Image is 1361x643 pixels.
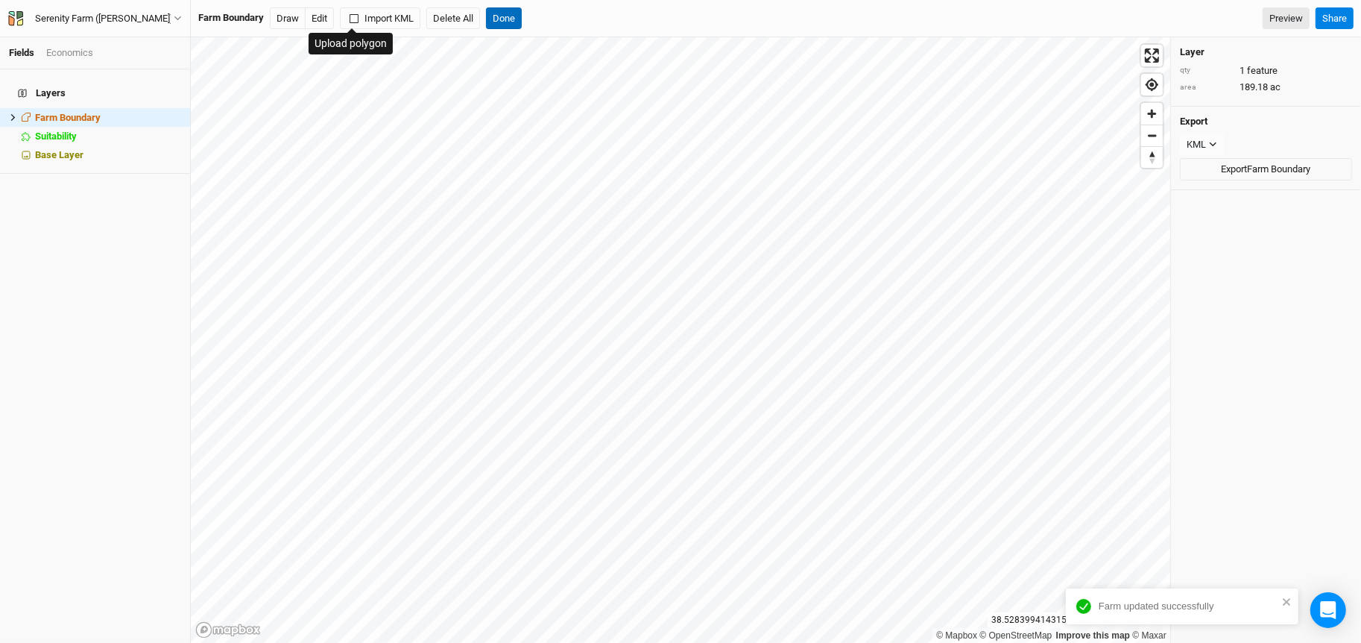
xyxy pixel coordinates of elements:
button: Edit [305,7,334,30]
a: Mapbox logo [195,621,261,639]
button: Zoom out [1141,125,1163,146]
span: Zoom out [1141,125,1163,146]
button: Reset bearing to north [1141,146,1163,168]
button: Import KML [340,7,420,30]
div: area [1180,82,1232,93]
div: Farm Boundary [198,11,264,25]
a: Mapbox [936,630,977,641]
button: Zoom in [1141,103,1163,125]
div: KML [1187,137,1206,152]
h4: Layer [1180,46,1352,58]
div: Economics [46,46,93,60]
div: Farm updated successfully [1099,600,1278,613]
div: 38.52839941431552 , -76.69384939568783 [988,612,1170,628]
span: Suitability [35,131,77,142]
div: Open Intercom Messenger [1310,592,1346,628]
a: Fields [9,47,34,58]
div: Serenity Farm (Theresa) [35,11,174,26]
button: Share [1316,7,1354,30]
button: Done [486,7,522,30]
div: 189.18 [1180,81,1352,94]
div: Farm Boundary [35,112,181,124]
a: Improve this map [1056,630,1130,641]
a: Preview [1263,7,1310,30]
button: Enter fullscreen [1141,45,1163,66]
button: Serenity Farm ([PERSON_NAME]) [7,10,183,27]
div: qty [1180,65,1232,76]
span: Reset bearing to north [1141,147,1163,168]
span: Base Layer [35,149,83,160]
button: Draw [270,7,306,30]
span: ac [1270,81,1281,94]
button: Find my location [1141,74,1163,95]
div: 1 [1180,64,1352,78]
a: OpenStreetMap [980,630,1052,641]
div: Suitability [35,131,181,142]
button: close [1282,595,1292,608]
span: Farm Boundary [35,112,101,123]
a: Maxar [1132,630,1166,641]
h4: Export [1180,116,1352,128]
h4: Layers [9,78,181,108]
span: feature [1247,64,1278,78]
div: Serenity Farm ([PERSON_NAME]) [35,11,174,26]
button: ExportFarm Boundary [1180,158,1352,181]
div: Upload polygon [309,33,393,54]
button: Delete All [426,7,480,30]
div: Base Layer [35,149,181,161]
button: KML [1180,134,1224,156]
